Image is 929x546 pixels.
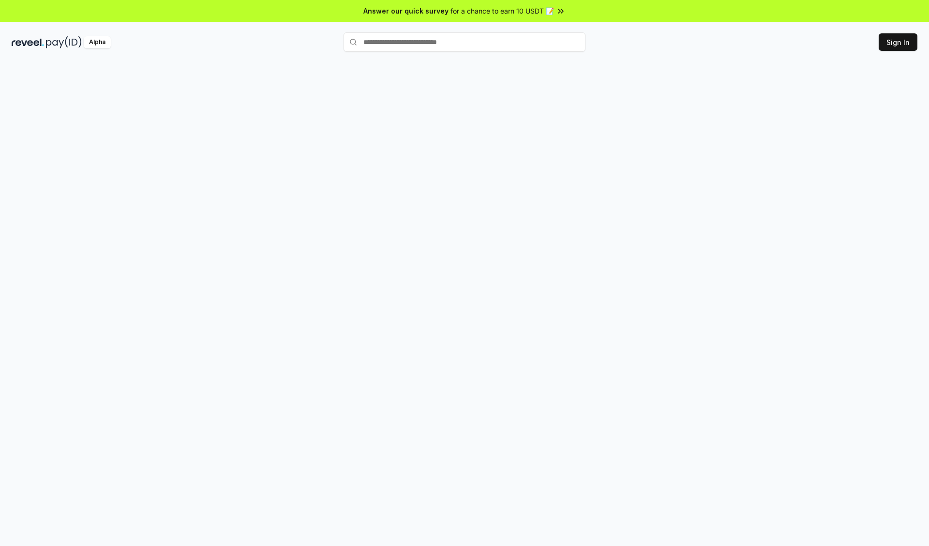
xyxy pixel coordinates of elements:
img: reveel_dark [12,36,44,48]
span: for a chance to earn 10 USDT 📝 [450,6,554,16]
button: Sign In [879,33,917,51]
img: pay_id [46,36,82,48]
div: Alpha [84,36,111,48]
span: Answer our quick survey [363,6,449,16]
